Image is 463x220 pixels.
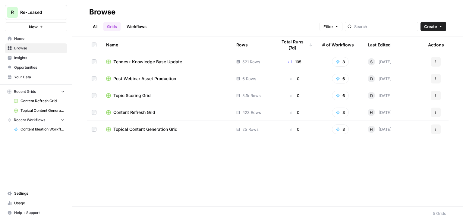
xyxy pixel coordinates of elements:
[14,89,36,94] span: Recent Grids
[277,36,313,53] div: Total Runs (7d)
[5,34,67,43] a: Home
[5,87,67,96] button: Recent Grids
[332,57,349,67] button: 3
[5,53,67,63] a: Insights
[332,91,349,100] button: 6
[106,36,227,53] div: Name
[123,22,150,31] a: Workflows
[242,126,259,132] span: 25 Rows
[5,189,67,198] a: Settings
[14,65,65,70] span: Opportunities
[20,9,57,15] span: Re-Leased
[370,59,373,65] span: S
[236,36,248,53] div: Rows
[11,9,14,16] span: R
[332,124,349,134] button: 3
[370,109,373,115] span: H
[277,59,313,65] div: 105
[322,36,354,53] div: # of Workflows
[433,210,446,216] div: 5 Grids
[11,96,67,106] a: Content Refresh Grid
[242,76,256,82] span: 6 Rows
[5,63,67,72] a: Opportunities
[113,109,155,115] span: Content Refresh Grid
[11,124,67,134] a: Content Ideation Workflow
[5,5,67,20] button: Workspace: Re-Leased
[106,109,227,115] a: Content Refresh Grid
[242,93,261,99] span: 5.1k Rows
[323,24,333,30] span: Filter
[420,22,446,31] button: Create
[368,75,392,82] div: [DATE]
[242,109,261,115] span: 423 Rows
[106,126,227,132] a: Topical Content Generation Grid
[20,127,65,132] span: Content Ideation Workflow
[29,24,38,30] span: New
[20,98,65,104] span: Content Refresh Grid
[5,72,67,82] a: Your Data
[332,74,349,83] button: 6
[14,46,65,51] span: Browse
[113,93,151,99] span: Topic Scoring Grid
[368,92,392,99] div: [DATE]
[20,108,65,113] span: Topical Content Generation Grid
[370,93,373,99] span: D
[14,55,65,61] span: Insights
[5,208,67,218] button: Help + Support
[354,24,415,30] input: Search
[14,200,65,206] span: Usage
[5,22,67,31] button: New
[277,76,313,82] div: 0
[14,74,65,80] span: Your Data
[5,198,67,208] a: Usage
[368,109,392,116] div: [DATE]
[5,115,67,124] button: Recent Workflows
[14,210,65,215] span: Help + Support
[106,93,227,99] a: Topic Scoring Grid
[14,36,65,41] span: Home
[106,59,227,65] a: Zendesk Knowledge Base Update
[113,76,176,82] span: Post Webinar Asset Production
[277,126,313,132] div: 0
[89,22,101,31] a: All
[368,58,392,65] div: [DATE]
[332,108,349,117] button: 3
[242,59,260,65] span: 521 Rows
[277,93,313,99] div: 0
[424,24,437,30] span: Create
[14,117,45,123] span: Recent Workflows
[5,43,67,53] a: Browse
[320,22,342,31] button: Filter
[113,126,178,132] span: Topical Content Generation Grid
[368,126,392,133] div: [DATE]
[370,126,373,132] span: H
[113,59,182,65] span: Zendesk Knowledge Base Update
[89,7,115,17] div: Browse
[103,22,121,31] a: Grids
[368,36,391,53] div: Last Edited
[428,36,444,53] div: Actions
[370,76,373,82] span: D
[277,109,313,115] div: 0
[106,76,227,82] a: Post Webinar Asset Production
[11,106,67,115] a: Topical Content Generation Grid
[14,191,65,196] span: Settings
